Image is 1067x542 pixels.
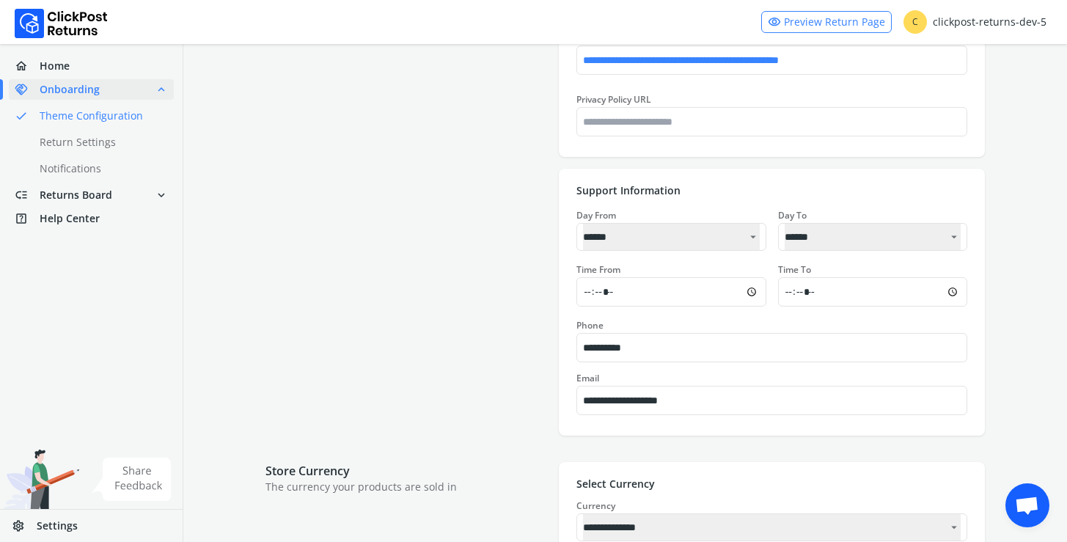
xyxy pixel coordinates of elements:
label: Phone [576,319,604,332]
a: visibilityPreview Return Page [761,11,892,33]
span: Help Center [40,211,100,226]
a: doneTheme Configuration [9,106,191,126]
a: Return Settings [9,132,191,153]
p: Support Information [576,183,967,198]
img: share feedback [92,458,172,501]
span: expand_more [155,185,168,205]
img: Logo [15,9,108,38]
span: home [15,56,40,76]
a: homeHome [9,56,174,76]
label: Time From [576,263,620,276]
p: Store Currency [265,462,544,480]
span: Settings [37,519,78,533]
span: low_priority [15,185,40,205]
div: Day From [576,210,766,221]
span: help_center [15,208,40,229]
div: Currency [576,500,967,512]
p: Select Currency [576,477,967,491]
a: help_centerHelp Center [9,208,174,229]
span: Home [40,59,70,73]
span: Onboarding [40,82,100,97]
span: visibility [768,12,781,32]
span: Returns Board [40,188,112,202]
label: Time To [778,263,811,276]
p: The currency your products are sold in [265,480,544,494]
a: Notifications [9,158,191,179]
label: Email [576,372,599,384]
span: C [903,10,927,34]
div: Day To [778,210,967,221]
div: Open chat [1005,483,1049,527]
span: handshake [15,79,40,100]
span: expand_less [155,79,168,100]
span: settings [12,516,37,536]
label: Privacy Policy URL [576,93,651,106]
span: done [15,106,28,126]
div: clickpost-returns-dev-5 [903,10,1046,34]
